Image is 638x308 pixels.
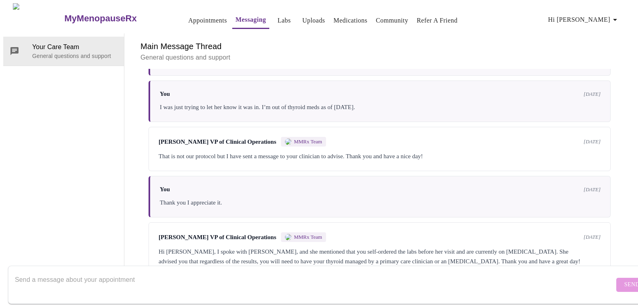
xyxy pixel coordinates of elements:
a: Medications [334,15,368,26]
a: Appointments [188,15,227,26]
span: MMRx Team [294,138,322,145]
button: Messaging [232,12,269,29]
p: General questions and support [32,52,118,60]
span: [PERSON_NAME] VP of Clinical Operations [159,138,276,145]
div: I was just trying to let her know it was in. I’m out of thyroid meds as of [DATE]. [160,102,601,112]
div: That is not our protocol but I have sent a message to your clinician to advise. Thank you and hav... [159,151,601,161]
a: MyMenopauseRx [64,4,169,33]
textarea: Send a message about your appointment [15,272,614,298]
img: MMRX [285,138,291,145]
div: Your Care TeamGeneral questions and support [3,37,124,66]
img: MyMenopauseRx Logo [13,3,64,33]
div: Thank you I appreciate it. [160,198,601,207]
img: MMRX [285,234,291,240]
button: Refer a Friend [413,12,461,29]
div: Hi [PERSON_NAME], I spoke with [PERSON_NAME], and she mentioned that you self-ordered the labs be... [159,247,601,266]
span: MMRx Team [294,234,322,240]
button: Medications [330,12,371,29]
span: You [160,186,170,193]
span: Your Care Team [32,42,118,52]
button: Labs [271,12,297,29]
span: [PERSON_NAME] VP of Clinical Operations [159,234,276,241]
p: General questions and support [140,53,619,62]
button: Hi [PERSON_NAME] [545,12,623,28]
span: [DATE] [584,138,601,145]
h6: Main Message Thread [140,40,619,53]
span: Hi [PERSON_NAME] [548,14,620,25]
span: [DATE] [584,186,601,193]
button: Appointments [185,12,230,29]
h3: MyMenopauseRx [64,13,137,24]
span: You [160,91,170,97]
span: [DATE] [584,91,601,97]
a: Messaging [235,14,266,25]
span: [DATE] [584,234,601,240]
a: Community [376,15,409,26]
button: Uploads [299,12,328,29]
a: Labs [278,15,291,26]
a: Uploads [302,15,325,26]
a: Refer a Friend [417,15,458,26]
button: Community [373,12,412,29]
